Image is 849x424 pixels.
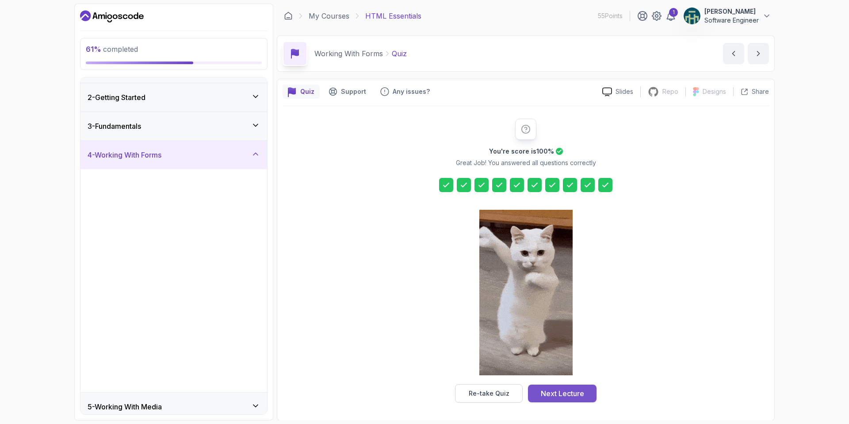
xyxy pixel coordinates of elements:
[665,11,676,21] a: 1
[704,16,759,25] p: Software Engineer
[469,389,509,398] div: Re-take Quiz
[80,141,267,169] button: 4-Working With Forms
[365,11,421,21] p: HTML Essentials
[80,9,144,23] a: Dashboard
[479,210,573,375] img: cool-cat
[683,7,771,25] button: user profile image[PERSON_NAME]Software Engineer
[80,393,267,421] button: 5-Working With Media
[704,7,759,16] p: [PERSON_NAME]
[80,112,267,140] button: 3-Fundamentals
[309,11,349,21] a: My Courses
[489,147,554,156] h2: You're score is 100 %
[300,87,314,96] p: Quiz
[595,87,640,96] a: Slides
[341,87,366,96] p: Support
[393,87,430,96] p: Any issues?
[375,85,435,99] button: Feedback button
[88,121,141,131] h3: 3 - Fundamentals
[86,45,101,54] span: 61 %
[616,87,633,96] p: Slides
[733,87,769,96] button: Share
[748,43,769,64] button: next content
[528,385,597,402] button: Next Lecture
[284,12,293,20] a: Dashboard
[88,150,161,160] h3: 4 - Working With Forms
[541,388,584,399] div: Next Lecture
[723,43,744,64] button: previous content
[662,87,678,96] p: Repo
[669,8,678,17] div: 1
[752,87,769,96] p: Share
[88,401,162,412] h3: 5 - Working With Media
[392,48,407,59] p: Quiz
[684,8,700,24] img: user profile image
[86,45,138,54] span: completed
[314,48,383,59] p: Working With Forms
[456,158,596,167] p: Great Job! You answered all questions correctly
[283,85,320,99] button: quiz button
[80,83,267,112] button: 2-Getting Started
[598,12,623,20] p: 55 Points
[323,85,371,99] button: Support button
[703,87,726,96] p: Designs
[88,92,145,103] h3: 2 - Getting Started
[455,384,523,403] button: Re-take Quiz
